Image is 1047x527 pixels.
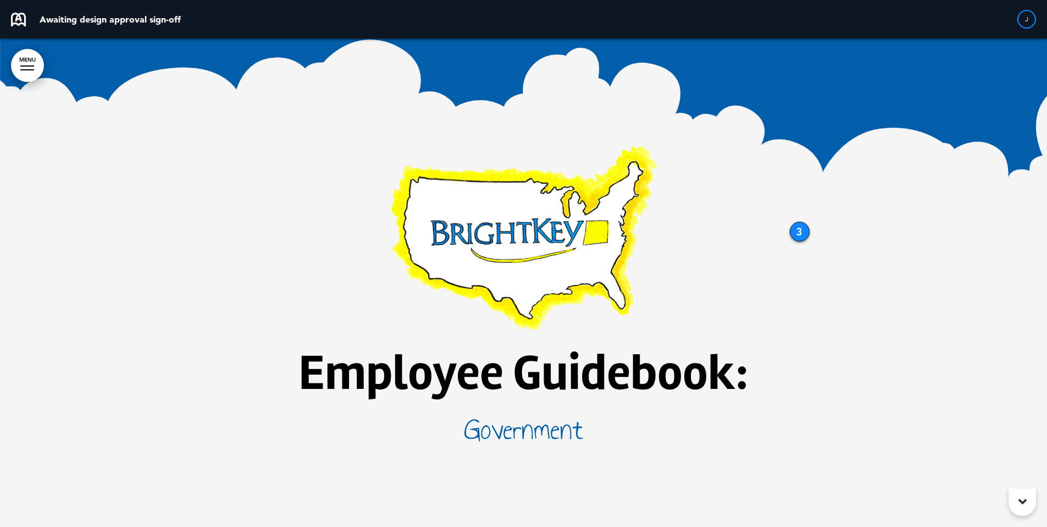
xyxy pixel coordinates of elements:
[1017,10,1036,29] div: J
[790,222,810,241] div: 3
[11,13,26,26] img: airmason-logo
[40,15,181,24] p: Awaiting design approval sign-off
[387,140,660,334] img: 1752781703609-BKmap.72ppi.png
[298,343,749,404] span: Employee Guidebook:
[249,415,799,445] h1: Government
[11,49,44,82] a: MENU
